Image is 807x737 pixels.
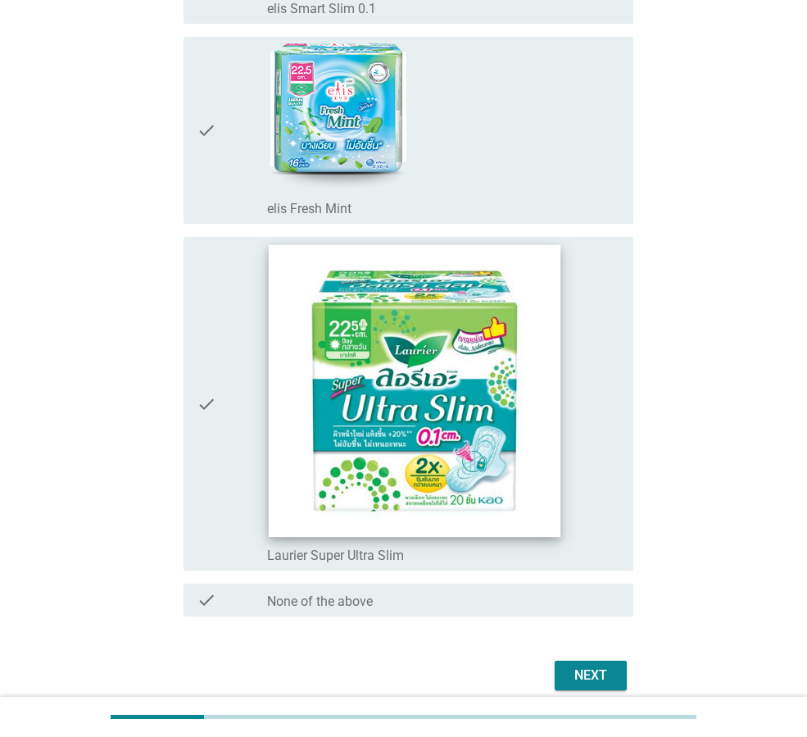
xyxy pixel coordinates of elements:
[269,245,560,537] img: 6bd75999-55f3-43dd-8cdb-a45b8cc376d8-LSSG-22.5-20-pcs-F.jpg
[267,594,373,610] label: None of the above
[267,43,409,192] img: 1d16f1ea-5609-4257-89f0-9e8c619de6d3-elis-freshmint-22.5-16pc.png
[197,243,216,564] i: check
[197,43,216,217] i: check
[568,666,614,685] div: Next
[197,590,216,610] i: check
[267,201,351,217] label: elis Fresh Mint
[267,548,404,564] label: Laurier Super Ultra Slim
[555,661,627,690] button: Next
[267,1,376,17] label: elis Smart Slim 0.1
